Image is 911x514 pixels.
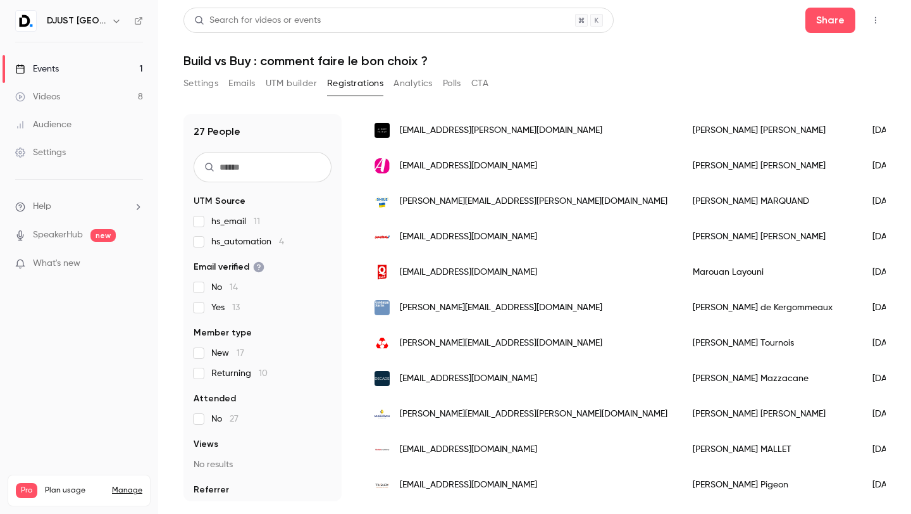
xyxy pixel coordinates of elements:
[254,217,260,226] span: 11
[680,396,860,432] div: [PERSON_NAME] [PERSON_NAME]
[375,265,390,280] img: quick.fr
[45,486,104,496] span: Plan usage
[194,14,321,27] div: Search for videos or events
[211,235,284,248] span: hs_automation
[327,73,383,94] button: Registrations
[805,8,855,33] button: Share
[400,195,667,208] span: [PERSON_NAME][EMAIL_ADDRESS][PERSON_NAME][DOMAIN_NAME]
[112,486,142,496] a: Manage
[211,215,260,228] span: hs_email
[394,73,433,94] button: Analytics
[680,325,860,361] div: [PERSON_NAME] Tournois
[194,195,245,208] span: UTM Source
[211,413,239,425] span: No
[400,408,667,421] span: [PERSON_NAME][EMAIL_ADDRESS][PERSON_NAME][DOMAIN_NAME]
[211,281,238,294] span: No
[194,458,332,471] p: No results
[230,415,239,423] span: 27
[90,229,116,242] span: new
[33,229,83,242] a: SpeakerHub
[400,301,602,315] span: [PERSON_NAME][EMAIL_ADDRESS][DOMAIN_NAME]
[47,15,106,27] h6: DJUST [GEOGRAPHIC_DATA]
[194,124,240,139] h1: 27 People
[680,219,860,254] div: [PERSON_NAME] [PERSON_NAME]
[680,113,860,148] div: [PERSON_NAME] [PERSON_NAME]
[211,367,268,380] span: Returning
[183,73,218,94] button: Settings
[194,327,252,339] span: Member type
[194,484,229,496] span: Referrer
[680,254,860,290] div: Marouan Layouni
[375,229,390,244] img: joueclub.fr
[15,91,60,103] div: Videos
[400,479,537,492] span: [EMAIL_ADDRESS][DOMAIN_NAME]
[375,194,390,209] img: smile.fr
[194,438,218,451] span: Views
[211,301,240,314] span: Yes
[375,335,390,351] img: creditmutuel.fr
[400,443,537,456] span: [EMAIL_ADDRESS][DOMAIN_NAME]
[400,230,537,244] span: [EMAIL_ADDRESS][DOMAIN_NAME]
[16,483,37,498] span: Pro
[375,300,390,315] img: gs.com
[232,303,240,312] span: 13
[228,73,255,94] button: Emails
[375,477,390,492] img: tilbury.com
[375,442,390,457] img: partner.auchan.fr
[266,73,317,94] button: UTM builder
[680,432,860,467] div: [PERSON_NAME] MALLET
[375,123,390,138] img: jimmyfairly.com
[33,257,80,270] span: What's new
[680,467,860,503] div: [PERSON_NAME] Pigeon
[15,200,143,213] li: help-dropdown-opener
[194,392,236,405] span: Attended
[15,118,71,131] div: Audience
[16,11,36,31] img: DJUST France
[375,406,390,422] img: munhowen.lu
[471,73,488,94] button: CTA
[230,283,238,292] span: 14
[33,200,51,213] span: Help
[443,73,461,94] button: Polls
[400,124,602,137] span: [EMAIL_ADDRESS][PERSON_NAME][DOMAIN_NAME]
[400,372,537,385] span: [EMAIL_ADDRESS][DOMAIN_NAME]
[375,371,390,386] img: decade.fr
[680,148,860,184] div: [PERSON_NAME] [PERSON_NAME]
[259,369,268,378] span: 10
[211,347,244,360] span: New
[680,290,860,325] div: [PERSON_NAME] de Kergommeaux
[400,160,537,173] span: [EMAIL_ADDRESS][DOMAIN_NAME]
[279,237,284,246] span: 4
[400,266,537,279] span: [EMAIL_ADDRESS][DOMAIN_NAME]
[375,158,390,173] img: allyiz.com
[15,63,59,75] div: Events
[183,53,886,68] h1: Build vs Buy : comment faire le bon choix ?
[194,261,264,273] span: Email verified
[400,337,602,350] span: [PERSON_NAME][EMAIL_ADDRESS][DOMAIN_NAME]
[128,258,143,270] iframe: Noticeable Trigger
[237,349,244,358] span: 17
[680,184,860,219] div: [PERSON_NAME] MARQUAND
[15,146,66,159] div: Settings
[680,361,860,396] div: [PERSON_NAME] Mazzacane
